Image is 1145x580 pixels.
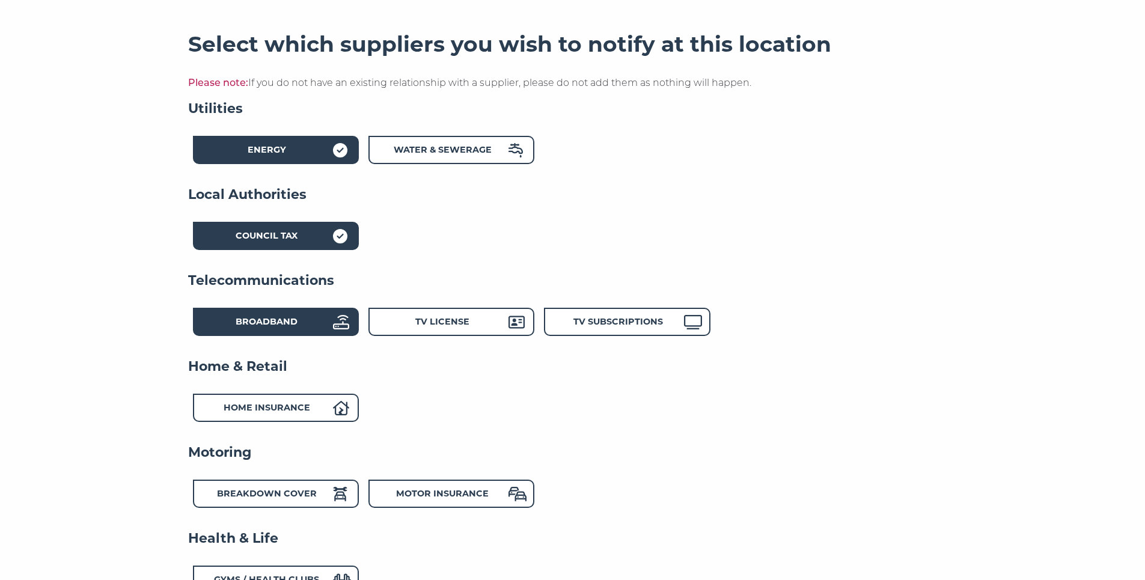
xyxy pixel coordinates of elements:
h4: Local Authorities [188,186,957,204]
h4: Motoring [188,444,957,462]
strong: Energy [248,144,286,155]
div: Breakdown Cover [193,480,359,508]
strong: Council Tax [236,230,298,241]
strong: Water & Sewerage [394,144,492,155]
span: Please note: [188,77,248,88]
div: TV Subscriptions [544,308,710,336]
div: TV License [368,308,534,336]
div: Energy [193,136,359,164]
strong: Broadband [236,316,298,327]
div: Council Tax [193,222,359,250]
div: Home Insurance [193,394,359,422]
strong: Motor Insurance [396,488,489,499]
h4: Health & Life [188,530,957,548]
h4: Telecommunications [188,272,957,290]
div: Motor Insurance [368,480,534,508]
h4: Home & Retail [188,358,957,376]
strong: Home Insurance [224,402,310,413]
strong: TV Subscriptions [573,316,663,327]
div: Water & Sewerage [368,136,534,164]
strong: TV License [415,316,469,327]
h4: Utilities [188,100,957,118]
h3: Select which suppliers you wish to notify at this location [188,31,957,58]
p: If you do not have an existing relationship with a supplier, please do not add them as nothing wi... [188,75,957,91]
div: Broadband [193,308,359,336]
strong: Breakdown Cover [217,488,317,499]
